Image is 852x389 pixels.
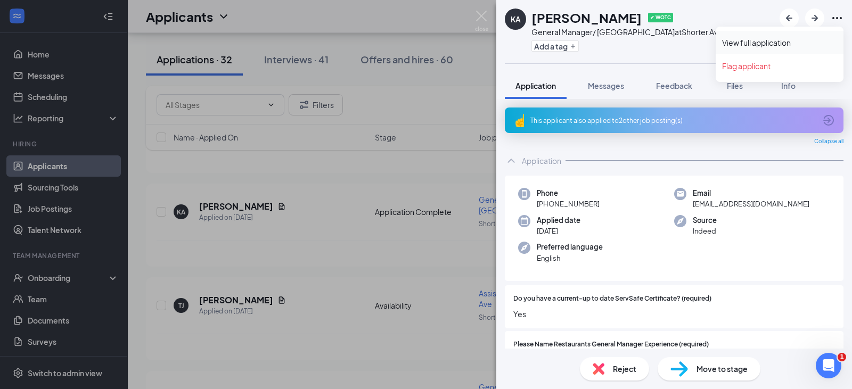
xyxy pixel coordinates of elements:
[697,363,748,375] span: Move to stage
[722,37,837,48] a: View full application
[648,13,673,22] span: ✔ WOTC
[531,40,579,52] button: PlusAdd a tag
[808,12,821,24] svg: ArrowRight
[537,198,600,209] span: [PHONE_NUMBER]
[537,253,603,263] span: English
[693,215,717,226] span: Source
[693,226,717,236] span: Indeed
[838,353,846,361] span: 1
[505,154,518,167] svg: ChevronUp
[530,116,816,125] div: This applicant also applied to 2 other job posting(s)
[783,12,796,24] svg: ArrowLeftNew
[814,137,843,146] span: Collapse all
[537,226,580,236] span: [DATE]
[693,188,809,198] span: Email
[805,9,824,28] button: ArrowRight
[513,294,711,304] span: Do you have a current-up to date ServSafe Certificate? (required)
[588,81,624,90] span: Messages
[537,242,603,252] span: Preferred language
[613,363,636,375] span: Reject
[693,198,809,209] span: [EMAIL_ADDRESS][DOMAIN_NAME]
[656,81,692,90] span: Feedback
[531,27,723,37] div: General Manager/ [GEOGRAPHIC_DATA] at Shorter Ave
[831,12,843,24] svg: Ellipses
[511,14,521,24] div: KA
[515,81,556,90] span: Application
[727,81,743,90] span: Files
[531,9,642,27] h1: [PERSON_NAME]
[822,114,835,127] svg: ArrowCircle
[513,340,709,350] span: Please Name Restaurants General Manager Experience (required)
[537,215,580,226] span: Applied date
[816,353,841,378] iframe: Intercom live chat
[537,188,600,198] span: Phone
[780,9,799,28] button: ArrowLeftNew
[513,308,835,320] span: Yes
[781,81,796,90] span: Info
[570,43,576,49] svg: Plus
[522,155,561,166] div: Application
